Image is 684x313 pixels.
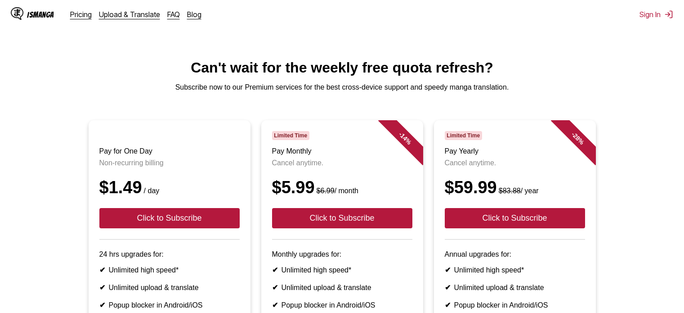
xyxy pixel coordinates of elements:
[99,178,240,197] div: $1.49
[272,301,412,309] li: Popup blocker in Android/iOS
[272,159,412,167] p: Cancel anytime.
[445,266,585,274] li: Unlimited high speed*
[445,131,482,140] span: Limited Time
[272,284,278,291] b: ✔
[445,159,585,167] p: Cancel anytime.
[167,10,180,19] a: FAQ
[99,284,105,291] b: ✔
[142,187,160,195] small: / day
[664,10,673,19] img: Sign out
[11,7,70,22] a: IsManga LogoIsManga
[378,111,432,165] div: - 14 %
[272,131,309,140] span: Limited Time
[187,10,201,19] a: Blog
[445,283,585,292] li: Unlimited upload & translate
[27,10,54,19] div: IsManga
[99,266,240,274] li: Unlimited high speed*
[99,10,160,19] a: Upload & Translate
[99,266,105,274] b: ✔
[7,83,677,91] p: Subscribe now to our Premium services for the best cross-device support and speedy manga translat...
[272,283,412,292] li: Unlimited upload & translate
[317,187,335,195] s: $6.99
[445,266,451,274] b: ✔
[499,187,521,195] s: $83.88
[445,147,585,155] h3: Pay Yearly
[445,250,585,259] p: Annual upgrades for:
[7,59,677,76] h1: Can't wait for the weekly free quota refresh?
[99,301,105,309] b: ✔
[99,301,240,309] li: Popup blocker in Android/iOS
[639,10,673,19] button: Sign In
[550,111,604,165] div: - 28 %
[99,283,240,292] li: Unlimited upload & translate
[445,301,585,309] li: Popup blocker in Android/iOS
[272,266,278,274] b: ✔
[497,187,539,195] small: / year
[99,159,240,167] p: Non-recurring billing
[272,208,412,228] button: Click to Subscribe
[445,178,585,197] div: $59.99
[272,250,412,259] p: Monthly upgrades for:
[445,208,585,228] button: Click to Subscribe
[70,10,92,19] a: Pricing
[11,7,23,20] img: IsManga Logo
[445,301,451,309] b: ✔
[272,178,412,197] div: $5.99
[99,147,240,155] h3: Pay for One Day
[445,284,451,291] b: ✔
[272,147,412,155] h3: Pay Monthly
[99,250,240,259] p: 24 hrs upgrades for:
[272,266,412,274] li: Unlimited high speed*
[272,301,278,309] b: ✔
[315,187,358,195] small: / month
[99,208,240,228] button: Click to Subscribe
